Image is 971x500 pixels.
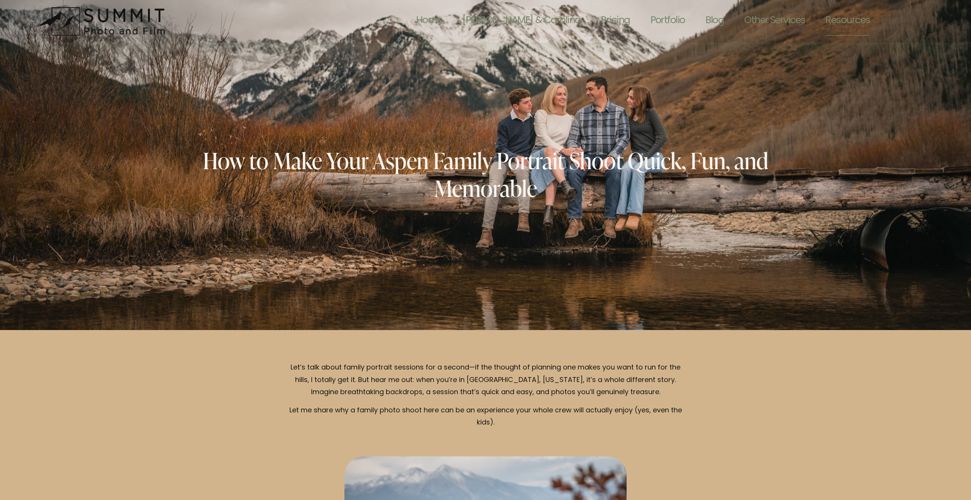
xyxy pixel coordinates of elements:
[416,5,442,38] a: Home
[39,7,170,36] img: Summit Photo and Film
[203,145,773,203] span: How to Make Your Aspen Family Portrait Shoot Quick, Fun, and Memorable
[287,405,683,429] p: Let me share why a family photo shoot here can be an experience your whole crew will actually enj...
[744,6,805,37] span: Other Services
[825,6,870,37] span: Resources
[601,5,630,38] a: Pricing
[744,5,805,38] a: folder dropdown
[287,362,683,399] p: Let’s talk about family portrait sessions for a second—if the thought of planning one makes you w...
[462,5,580,38] a: [PERSON_NAME] & Carolina
[825,5,870,38] a: folder dropdown
[650,5,685,38] a: Portfolio
[705,5,724,38] a: Blog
